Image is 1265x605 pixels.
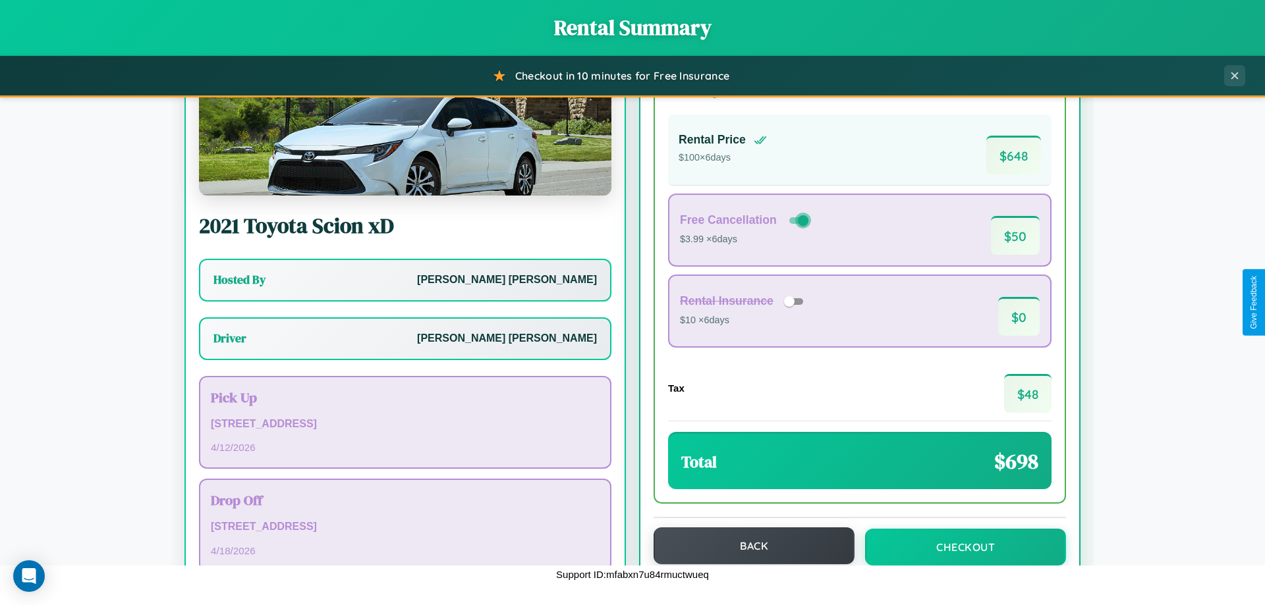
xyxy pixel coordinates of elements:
div: Give Feedback [1249,276,1258,329]
h4: Rental Price [679,133,746,147]
h4: Free Cancellation [680,213,777,227]
div: Open Intercom Messenger [13,560,45,592]
p: 4 / 12 / 2026 [211,438,600,456]
p: Support ID: mfabxn7u84rmuctwueq [556,566,709,583]
h4: Rental Insurance [680,294,773,308]
h3: Drop Off [211,490,600,510]
span: Checkout in 10 minutes for Free Insurance [515,69,729,82]
p: [PERSON_NAME] [PERSON_NAME] [417,271,597,290]
span: $ 0 [998,297,1040,336]
span: $ 50 [991,216,1040,255]
p: $ 100 × 6 days [679,149,767,167]
h4: Tax [668,382,685,394]
h1: Rental Summary [13,13,1252,42]
span: $ 648 [986,136,1041,174]
h3: Hosted By [213,272,266,288]
h3: Total [681,451,717,473]
span: $ 48 [1004,374,1052,413]
span: $ 698 [994,447,1038,476]
h2: 2021 Toyota Scion xD [199,211,611,240]
button: Back [654,527,855,564]
p: [STREET_ADDRESS] [211,517,600,537]
h3: Pick Up [211,388,600,407]
p: $3.99 × 6 days [680,231,811,248]
button: Checkout [865,529,1066,566]
img: Toyota Scion xD [199,64,611,196]
p: [PERSON_NAME] [PERSON_NAME] [417,329,597,348]
p: 4 / 18 / 2026 [211,542,600,560]
p: [STREET_ADDRESS] [211,415,600,434]
h3: Driver [213,330,246,346]
p: $10 × 6 days [680,312,808,329]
